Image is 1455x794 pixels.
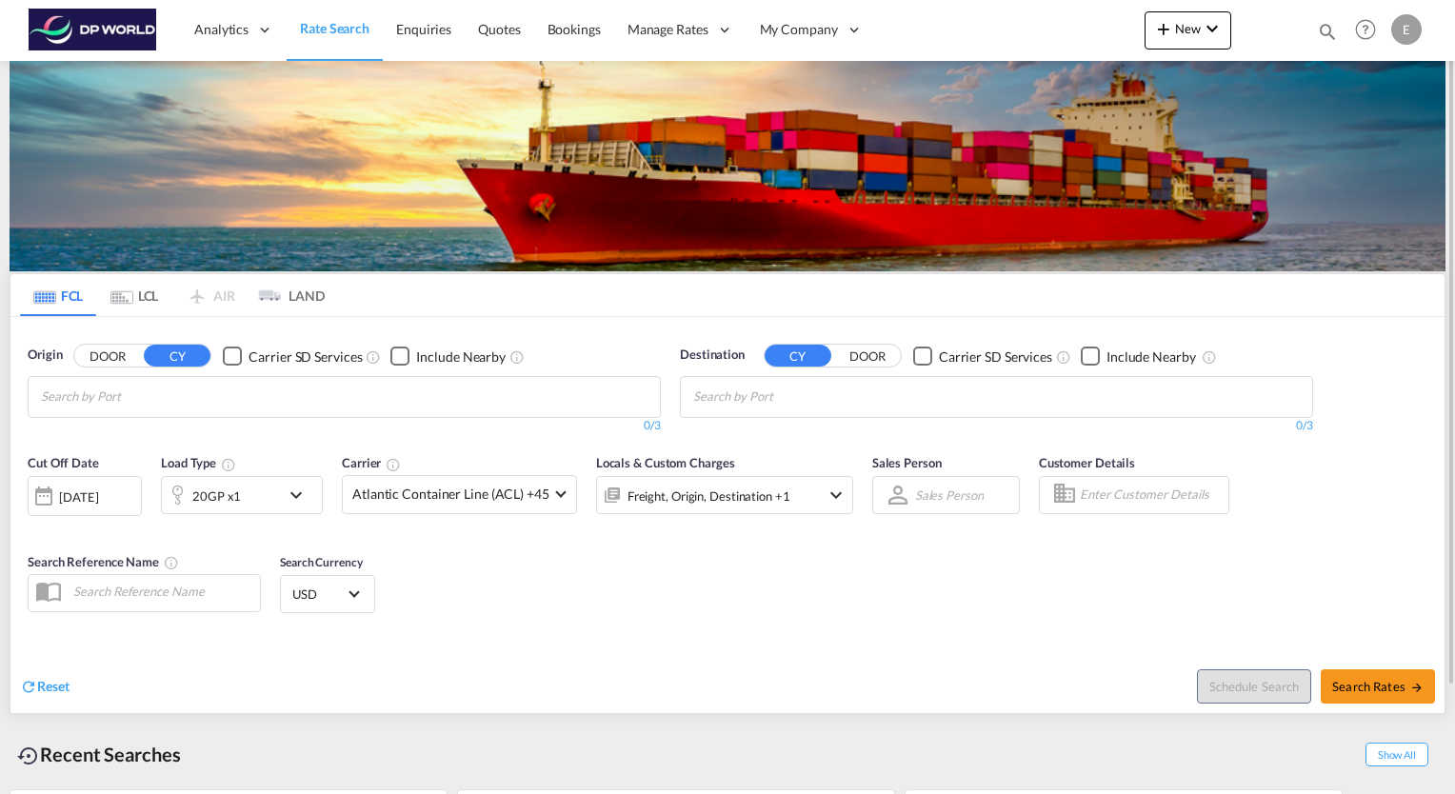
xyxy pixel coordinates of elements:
span: Load Type [161,455,236,470]
span: Analytics [194,20,249,39]
div: icon-magnify [1317,21,1338,50]
md-icon: icon-refresh [20,678,37,695]
md-icon: Unchecked: Search for CY (Container Yard) services for all selected carriers.Checked : Search for... [1056,349,1071,365]
input: Chips input. [41,382,222,412]
span: Carrier [342,455,401,470]
span: Atlantic Container Line (ACL) +45 [352,485,549,504]
md-select: Sales Person [913,481,986,508]
span: Enquiries [396,21,451,37]
md-icon: Your search will be saved by the below given name [164,555,179,570]
button: icon-plus 400-fgNewicon-chevron-down [1145,11,1231,50]
span: Bookings [548,21,601,37]
md-checkbox: Checkbox No Ink [390,346,506,366]
div: OriginDOOR CY Checkbox No InkUnchecked: Search for CY (Container Yard) services for all selected ... [10,317,1445,712]
md-tab-item: LCL [96,274,172,316]
div: [DATE] [59,488,98,506]
md-icon: icon-chevron-down [285,484,317,506]
span: Help [1349,13,1382,46]
img: LCL+%26+FCL+BACKGROUND.png [10,61,1445,271]
input: Search Reference Name [64,577,260,605]
span: Customer Details [1039,455,1135,470]
span: Quotes [478,21,520,37]
md-chips-wrap: Chips container with autocompletion. Enter the text area, type text to search, and then use the u... [38,377,229,412]
md-icon: icon-chevron-down [1201,17,1224,40]
md-datepicker: Select [28,513,42,539]
div: Carrier SD Services [249,347,362,367]
md-icon: Unchecked: Ignores neighbouring ports when fetching rates.Checked : Includes neighbouring ports w... [509,349,525,365]
div: icon-refreshReset [20,677,70,698]
span: Manage Rates [628,20,708,39]
md-pagination-wrapper: Use the left and right arrow keys to navigate between tabs [20,274,325,316]
md-chips-wrap: Chips container with autocompletion. Enter the text area, type text to search, and then use the u... [690,377,882,412]
div: [DATE] [28,476,142,516]
span: Locals & Custom Charges [596,455,735,470]
div: E [1391,14,1422,45]
button: DOOR [834,346,901,367]
span: Origin [28,346,62,365]
span: Show All [1365,743,1428,766]
md-icon: icon-backup-restore [17,744,40,767]
button: Note: By default Schedule search will only considerorigin ports, destination ports and cut off da... [1197,669,1311,704]
md-checkbox: Checkbox No Ink [913,346,1052,366]
span: Search Rates [1332,679,1424,694]
input: Enter Customer Details [1080,481,1223,509]
span: My Company [760,20,838,39]
div: Recent Searches [10,733,189,776]
span: New [1152,21,1224,36]
span: Cut Off Date [28,455,99,470]
md-checkbox: Checkbox No Ink [1081,346,1196,366]
md-checkbox: Checkbox No Ink [223,346,362,366]
div: 0/3 [680,418,1313,434]
button: DOOR [74,346,141,367]
md-tab-item: LAND [249,274,325,316]
span: Sales Person [872,455,942,470]
button: CY [144,345,210,367]
input: Chips input. [693,382,874,412]
span: USD [292,586,346,603]
md-icon: icon-arrow-right [1410,681,1424,694]
div: Include Nearby [416,347,506,367]
div: Carrier SD Services [939,347,1052,367]
md-icon: icon-information-outline [221,457,236,472]
span: Search Reference Name [28,554,179,569]
span: Rate Search [300,20,369,36]
span: Destination [680,346,745,365]
md-select: Select Currency: $ USDUnited States Dollar [290,580,365,607]
div: 0/3 [28,418,661,434]
div: Freight Origin Destination Factory Stuffing [628,483,790,509]
span: Search Currency [280,555,363,569]
button: CY [765,345,831,367]
img: c08ca190194411f088ed0f3ba295208c.png [29,9,157,51]
md-icon: Unchecked: Search for CY (Container Yard) services for all selected carriers.Checked : Search for... [366,349,381,365]
md-icon: Unchecked: Ignores neighbouring ports when fetching rates.Checked : Includes neighbouring ports w... [1202,349,1217,365]
md-icon: icon-plus 400-fg [1152,17,1175,40]
div: 20GP x1icon-chevron-down [161,476,323,514]
div: Freight Origin Destination Factory Stuffingicon-chevron-down [596,476,853,514]
button: Search Ratesicon-arrow-right [1321,669,1435,704]
md-icon: icon-chevron-down [825,484,847,506]
span: Reset [37,678,70,694]
div: Include Nearby [1106,347,1196,367]
md-icon: icon-magnify [1317,21,1338,42]
div: Help [1349,13,1391,48]
md-tab-item: FCL [20,274,96,316]
div: 20GP x1 [192,483,241,509]
md-icon: The selected Trucker/Carrierwill be displayed in the rate results If the rates are from another f... [386,457,401,472]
